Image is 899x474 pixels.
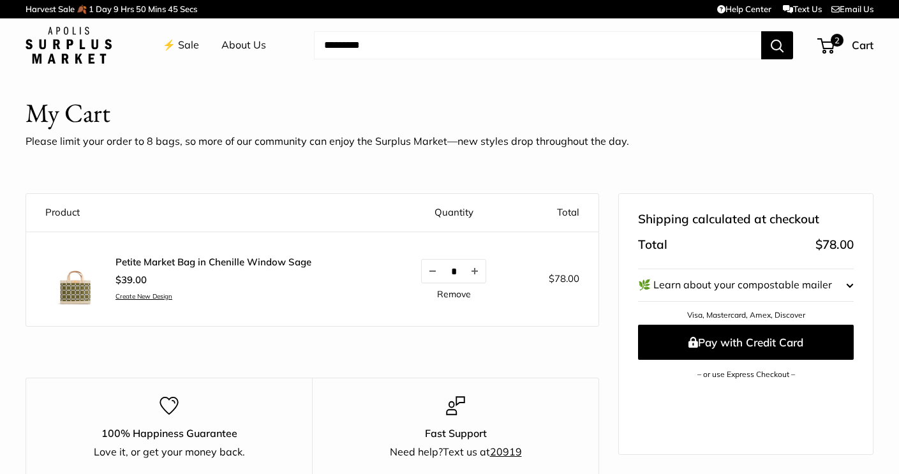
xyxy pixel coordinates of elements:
button: Decrease quantity by 1 [422,260,443,283]
a: ⚡️ Sale [163,36,199,55]
a: Text Us [783,4,822,14]
button: Pay with Credit Card [638,325,854,360]
input: Search... [314,31,761,59]
span: 45 [168,4,178,14]
span: $39.00 [115,274,147,286]
span: Cart [852,38,873,52]
p: Please limit your order to 8 bags, so more of our community can enjoy the Surplus Market—new styl... [26,132,629,151]
span: Day [96,4,112,14]
a: – or use Express Checkout – [697,369,795,379]
div: Need help? [335,444,576,461]
a: 2 Cart [819,35,873,56]
th: Total [516,194,598,232]
span: 1 [89,4,94,14]
p: Fast Support [335,426,576,442]
a: Create New Design [115,292,311,300]
div: Love it, or get your money back. [48,444,290,461]
a: Text us at20919 [443,445,522,458]
iframe: PayPal-paypal [638,401,854,429]
img: Apolis: Surplus Market [26,27,112,64]
a: Help Center [717,4,771,14]
th: Quantity [392,194,516,232]
input: Quantity [443,266,464,277]
button: 🌿 Learn about your compostable mailer [638,269,854,301]
button: Increase quantity by 1 [464,260,486,283]
a: Visa, Mastercard, Amex, Discover [687,310,805,320]
span: Total [638,233,667,256]
a: Remove [437,290,471,299]
a: Email Us [831,4,873,14]
span: $78.00 [549,272,579,285]
span: Secs [180,4,197,14]
th: Product [26,194,392,232]
u: 20919 [490,445,522,458]
span: Mins [148,4,166,14]
span: Shipping calculated at checkout [638,208,819,231]
button: Search [761,31,793,59]
h1: My Cart [26,94,110,132]
a: Petite Market Bag in Chenille Window Sage [115,256,311,269]
p: 100% Happiness Guarantee [48,426,290,442]
span: 9 [114,4,119,14]
span: 2 [831,34,843,47]
a: About Us [221,36,266,55]
span: $78.00 [815,237,854,252]
span: 50 [136,4,146,14]
span: Hrs [121,4,134,14]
